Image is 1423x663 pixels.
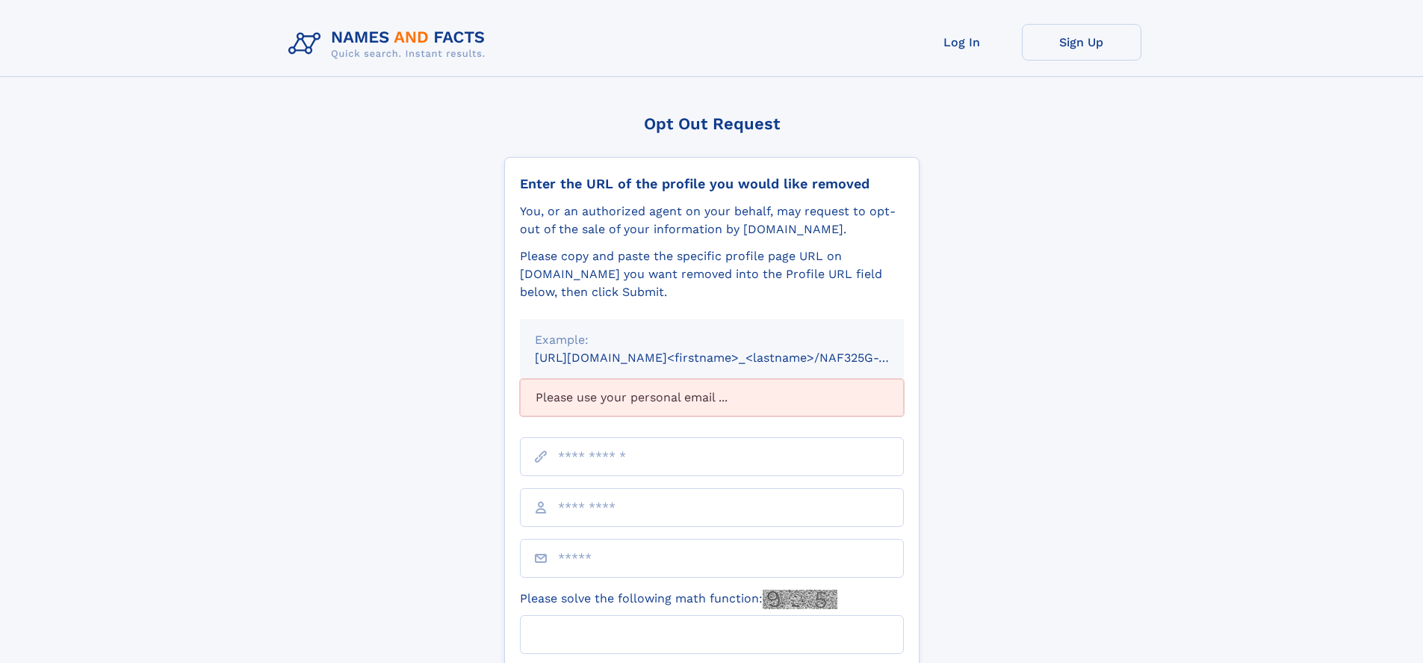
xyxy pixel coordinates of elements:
div: You, or an authorized agent on your behalf, may request to opt-out of the sale of your informatio... [520,203,904,238]
a: Log In [902,24,1022,61]
small: [URL][DOMAIN_NAME]<firstname>_<lastname>/NAF325G-xxxxxxxx [535,351,932,365]
div: Example: [535,331,889,349]
div: Opt Out Request [504,114,920,133]
label: Please solve the following math function: [520,590,837,609]
div: Please use your personal email ... [520,379,904,416]
a: Sign Up [1022,24,1141,61]
img: Logo Names and Facts [282,24,497,64]
div: Enter the URL of the profile you would like removed [520,176,904,192]
div: Please copy and paste the specific profile page URL on [DOMAIN_NAME] you want removed into the Pr... [520,247,904,301]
